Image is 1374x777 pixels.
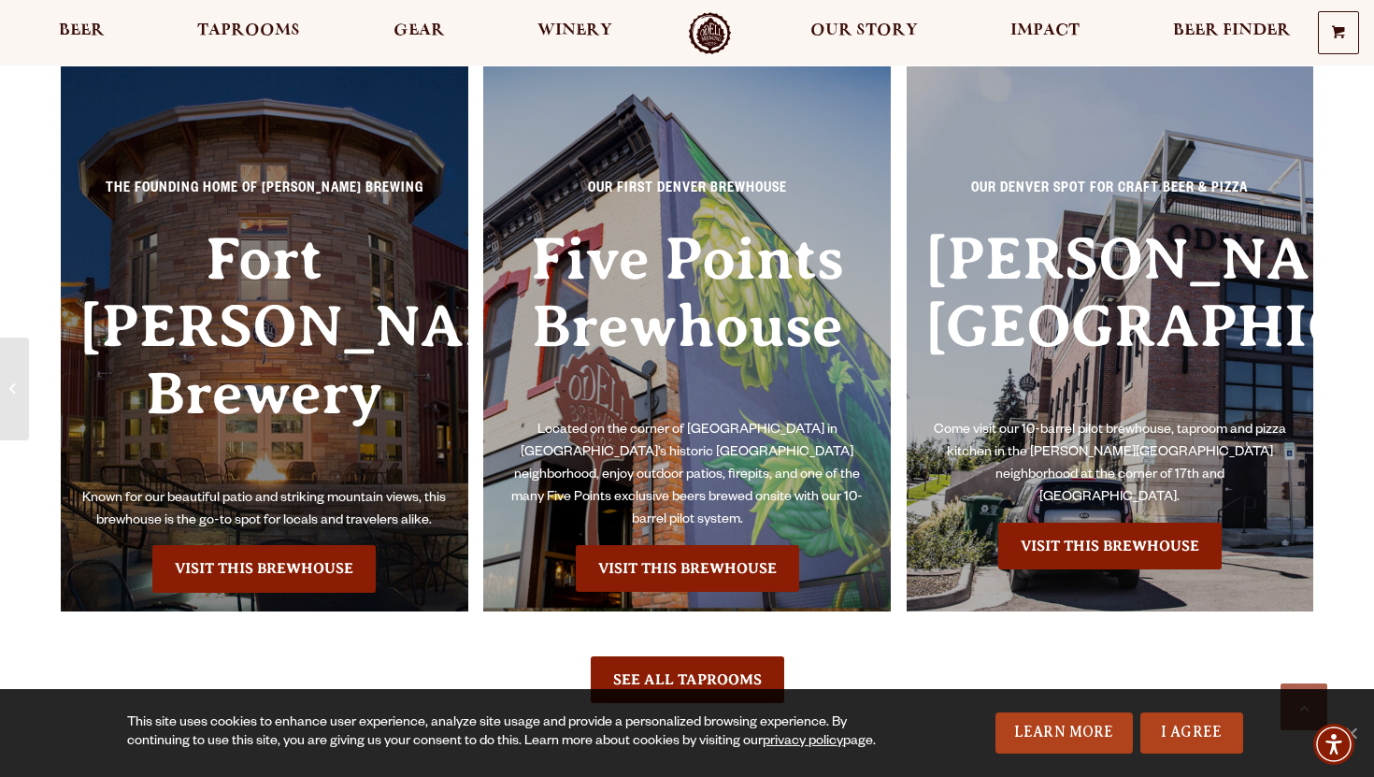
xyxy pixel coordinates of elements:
p: Located on the corner of [GEOGRAPHIC_DATA] in [GEOGRAPHIC_DATA]’s historic [GEOGRAPHIC_DATA] neig... [502,420,872,532]
p: The Founding Home of [PERSON_NAME] Brewing [79,179,450,212]
h3: Five Points Brewhouse [502,225,872,421]
a: I Agree [1140,712,1243,754]
p: Our First Denver Brewhouse [502,179,872,212]
span: Winery [537,23,612,38]
span: Beer Finder [1173,23,1291,38]
h3: Fort [PERSON_NAME] Brewery [79,225,450,488]
a: Beer Finder [1161,12,1303,54]
p: Known for our beautiful patio and striking mountain views, this brewhouse is the go-to spot for l... [79,488,450,533]
span: Beer [59,23,105,38]
span: Our Story [810,23,918,38]
a: See All Taprooms [591,656,784,703]
a: Beer [47,12,117,54]
a: Visit the Sloan’s Lake Brewhouse [998,523,1222,569]
a: Learn More [995,712,1133,754]
div: This site uses cookies to enhance user experience, analyze site usage and provide a personalized ... [127,714,895,752]
a: privacy policy [763,735,843,750]
a: Visit the Five Points Brewhouse [576,545,799,592]
a: Odell Home [675,12,745,54]
a: Taprooms [185,12,312,54]
span: Taprooms [197,23,300,38]
a: Visit the Fort Collin's Brewery & Taproom [152,545,376,592]
div: Accessibility Menu [1313,724,1354,765]
a: Winery [525,12,624,54]
a: Our Story [798,12,930,54]
h3: [PERSON_NAME][GEOGRAPHIC_DATA] [925,225,1295,421]
span: Gear [394,23,445,38]
p: Our Denver spot for craft beer & pizza [925,179,1295,212]
a: Gear [381,12,457,54]
p: Come visit our 10-barrel pilot brewhouse, taproom and pizza kitchen in the [PERSON_NAME][GEOGRAPH... [925,420,1295,510]
span: Impact [1010,23,1080,38]
a: Impact [998,12,1092,54]
a: Scroll to top [1281,683,1327,730]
